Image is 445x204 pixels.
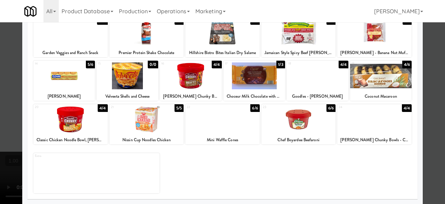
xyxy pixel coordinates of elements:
[111,48,183,57] div: Premier Protein Shake Chocolate
[402,61,412,68] div: 4/6
[185,104,260,144] div: 226/6Mini Waffle Cones
[161,61,191,67] div: 16
[250,104,259,112] div: 6/6
[34,48,107,57] div: Garden Veggies and Ranch Snack
[98,92,157,101] div: Velveeta Shells and Cheese
[185,17,260,57] div: 116/6Hillshire Bistro Bites Italian Dry Salame
[175,104,184,112] div: 5/5
[33,92,95,101] div: [PERSON_NAME]
[261,17,336,57] div: 125/6Jamaican Style Spicy Beef [PERSON_NAME]
[288,92,347,101] div: Goodles - [PERSON_NAME]
[225,92,284,101] div: Choceur Milk Chocolate with Almonds
[33,61,95,101] div: 145/6[PERSON_NAME]
[33,136,108,144] div: Classic Chicken Noodle Bowl, [PERSON_NAME]
[186,48,259,57] div: Hillshire Bistro Bites Italian Dry Salame
[262,136,335,144] div: Chef Boyardee Beefaroni
[339,104,374,110] div: 24
[110,136,184,144] div: Nissin Cup Noodles Chicken
[402,104,412,112] div: 4/4
[276,61,285,68] div: 1/3
[160,61,221,101] div: 164/4[PERSON_NAME] Chunky Bowls - Beef with Country Vegetables
[224,92,285,101] div: Choceur Milk Chocolate with Almonds
[186,136,259,144] div: Mini Waffle Cones
[187,104,222,110] div: 22
[24,5,37,17] img: Micromart
[148,61,158,68] div: 0/0
[86,61,95,68] div: 5/6
[262,48,335,57] div: Jamaican Style Spicy Beef [PERSON_NAME]
[98,61,128,67] div: 15
[261,136,336,144] div: Chef Boyardee Beefaroni
[225,61,254,67] div: 17
[185,48,260,57] div: Hillshire Bistro Bites Italian Dry Salame
[261,104,336,144] div: 236/6Chef Boyardee Beefaroni
[350,92,412,101] div: Coconut Macaroon
[339,61,348,68] div: 4/4
[33,153,160,193] div: Extra
[224,61,285,101] div: 171/3Choceur Milk Chocolate with Almonds
[111,104,147,110] div: 21
[34,92,94,101] div: [PERSON_NAME]
[35,61,64,67] div: 14
[287,61,348,101] div: 184/4Goodles - [PERSON_NAME]
[97,61,158,101] div: 150/0Velveeta Shells and Cheese
[337,48,412,57] div: [PERSON_NAME] - Banana Nut Muffins
[337,136,412,144] div: [PERSON_NAME] Chunky Bowls - Creamy Chicken & Dumplings
[263,104,299,110] div: 23
[261,48,336,57] div: Jamaican Style Spicy Beef [PERSON_NAME]
[212,61,221,68] div: 4/4
[111,136,183,144] div: Nissin Cup Noodles Chicken
[351,92,411,101] div: Coconut Macaroon
[97,92,158,101] div: Velveeta Shells and Cheese
[35,104,71,110] div: 20
[350,61,412,101] div: 194/6Coconut Macaroon
[287,92,348,101] div: Goodles - [PERSON_NAME]
[160,92,221,101] div: [PERSON_NAME] Chunky Bowls - Beef with Country Vegetables
[33,17,108,57] div: 90/0Garden Veggies and Ranch Snack
[98,104,107,112] div: 4/4
[33,48,108,57] div: Garden Veggies and Ranch Snack
[110,17,184,57] div: 106/6Premier Protein Shake Chocolate
[337,104,412,144] div: 244/4[PERSON_NAME] Chunky Bowls - Creamy Chicken & Dumplings
[161,92,220,101] div: [PERSON_NAME] Chunky Bowls - Beef with Country Vegetables
[288,61,318,67] div: 18
[337,17,412,57] div: 136/6[PERSON_NAME] - Banana Nut Muffins
[33,104,108,144] div: 204/4Classic Chicken Noodle Bowl, [PERSON_NAME]
[110,48,184,57] div: Premier Protein Shake Chocolate
[338,136,411,144] div: [PERSON_NAME] Chunky Bowls - Creamy Chicken & Dumplings
[351,61,381,67] div: 19
[338,48,411,57] div: [PERSON_NAME] - Banana Nut Muffins
[110,104,184,144] div: 215/5Nissin Cup Noodles Chicken
[326,104,335,112] div: 6/6
[185,136,260,144] div: Mini Waffle Cones
[35,153,96,159] div: Extra
[34,136,107,144] div: Classic Chicken Noodle Bowl, [PERSON_NAME]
